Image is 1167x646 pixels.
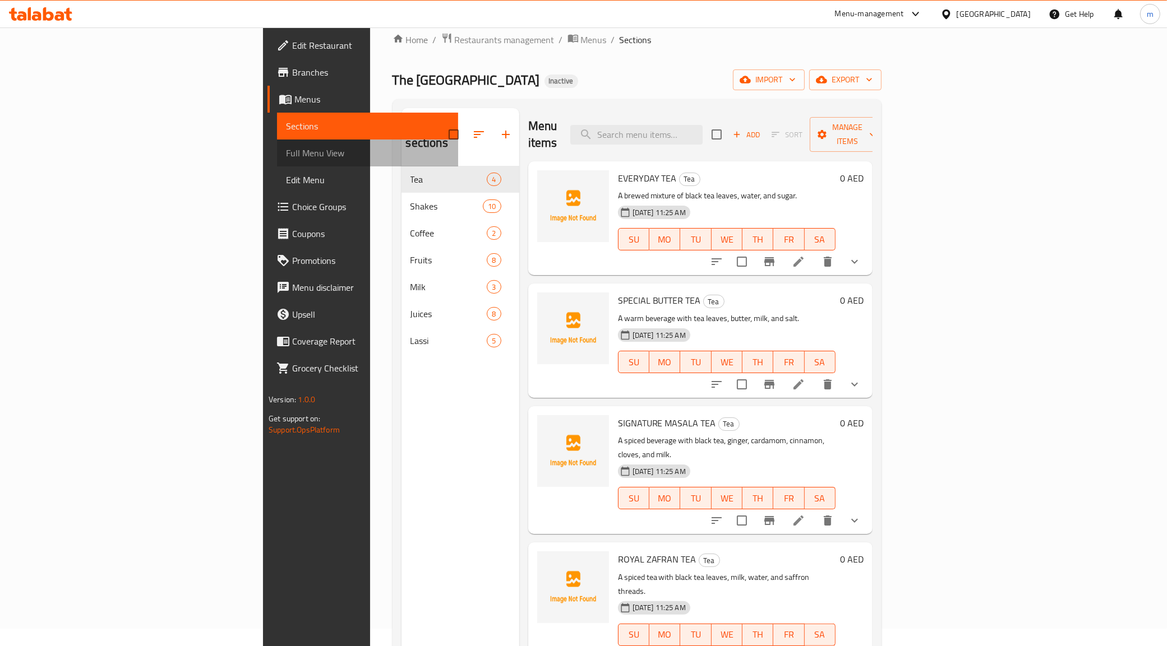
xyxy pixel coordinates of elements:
[792,378,805,391] a: Edit menu item
[623,626,645,643] span: SU
[487,307,501,320] div: items
[747,490,769,506] span: TH
[487,255,500,266] span: 8
[773,228,804,250] button: FR
[267,355,458,382] a: Grocery Checklist
[814,248,841,275] button: delete
[792,255,805,268] a: Edit menu item
[545,76,578,86] span: Inactive
[818,73,873,87] span: export
[731,128,762,141] span: Add
[487,282,500,292] span: 3
[277,140,458,166] a: Full Menu View
[778,231,800,248] span: FR
[267,220,458,247] a: Coupons
[712,351,742,373] button: WE
[402,220,519,247] div: Coffee2
[654,490,676,506] span: MO
[410,199,483,213] span: Shakes
[487,336,500,346] span: 5
[756,371,783,398] button: Branch-specific-item
[292,361,449,375] span: Grocery Checklist
[618,228,649,250] button: SU
[680,173,700,185] span: Tea
[679,173,700,186] div: Tea
[728,126,764,143] button: Add
[292,200,449,213] span: Choice Groups
[712,487,742,509] button: WE
[792,514,805,527] a: Edit menu item
[840,170,864,186] h6: 0 AED
[680,487,711,509] button: TU
[487,173,501,186] div: items
[618,624,649,646] button: SU
[487,226,501,240] div: items
[680,351,711,373] button: TU
[805,624,836,646] button: SA
[712,624,742,646] button: WE
[742,624,773,646] button: TH
[410,280,487,294] span: Milk
[742,487,773,509] button: TH
[623,231,645,248] span: SU
[819,120,876,148] span: Manage items
[410,253,487,267] span: Fruits
[654,354,676,370] span: MO
[537,551,609,623] img: ROYAL ZAFRAN TEA
[269,411,320,426] span: Get support on:
[649,351,680,373] button: MO
[841,507,868,534] button: show more
[537,170,609,242] img: EVERYDAY TEA
[699,554,719,567] span: Tea
[402,327,519,354] div: Lassi5
[730,509,754,532] span: Select to update
[649,487,680,509] button: MO
[292,227,449,240] span: Coupons
[618,292,701,309] span: SPECIAL BUTTER TEA
[649,228,680,250] button: MO
[628,330,690,341] span: [DATE] 11:25 AM
[618,312,836,326] p: A warm beverage with tea leaves, butter, milk, and salt.
[730,250,754,273] span: Select to update
[1147,8,1154,20] span: m
[699,554,720,567] div: Tea
[292,281,449,294] span: Menu disclaimer
[410,307,487,320] div: Juices
[703,248,730,275] button: sort-choices
[267,247,458,274] a: Promotions
[267,301,458,328] a: Upsell
[277,166,458,193] a: Edit Menu
[292,334,449,348] span: Coverage Report
[483,201,500,212] span: 10
[704,295,724,308] span: Tea
[809,490,831,506] span: SA
[733,69,805,90] button: import
[441,32,555,47] a: Restaurants management
[747,231,769,248] span: TH
[841,248,868,275] button: show more
[716,490,738,506] span: WE
[528,118,557,151] h2: Menu items
[840,551,864,567] h6: 0 AED
[654,231,676,248] span: MO
[487,228,500,239] span: 2
[703,507,730,534] button: sort-choices
[465,121,492,148] span: Sort sections
[618,189,836,203] p: A brewed mixture of black tea leaves, water, and sugar.
[649,624,680,646] button: MO
[611,33,615,47] li: /
[685,354,707,370] span: TU
[267,193,458,220] a: Choice Groups
[402,193,519,220] div: Shakes10
[410,226,487,240] div: Coffee
[537,415,609,487] img: SIGNATURE MASALA TEA
[581,33,607,47] span: Menus
[537,292,609,364] img: SPECIAL BUTTER TEA
[628,207,690,218] span: [DATE] 11:25 AM
[294,92,449,106] span: Menus
[756,248,783,275] button: Branch-specific-item
[286,119,449,133] span: Sections
[618,351,649,373] button: SU
[286,146,449,160] span: Full Menu View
